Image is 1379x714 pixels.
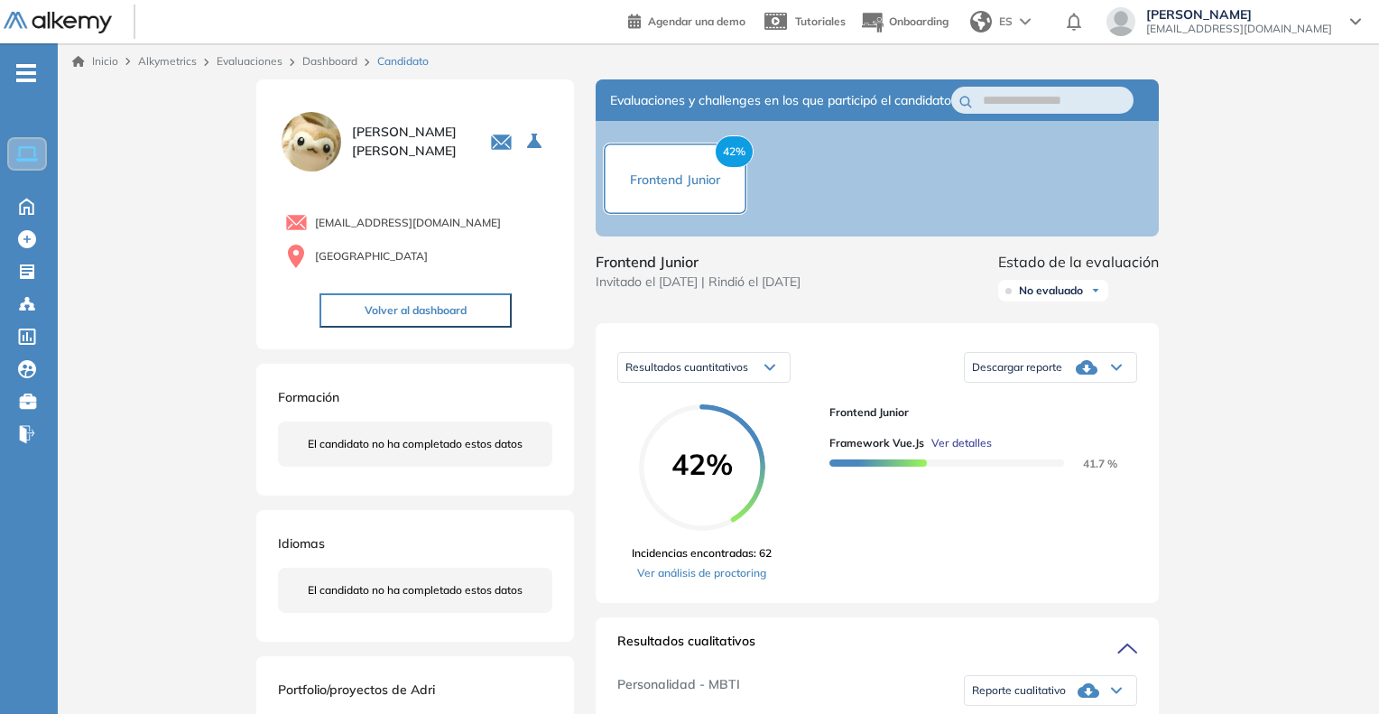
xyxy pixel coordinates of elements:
span: [EMAIL_ADDRESS][DOMAIN_NAME] [315,215,501,231]
button: Onboarding [860,3,949,42]
span: Estado de la evaluación [998,251,1159,273]
span: Framework Vue.js [829,435,924,451]
button: Seleccione la evaluación activa [520,125,552,158]
i: - [16,71,36,75]
span: ES [999,14,1013,30]
button: Ver detalles [924,435,992,451]
a: Agendar una demo [628,9,745,31]
span: Tutoriales [795,14,846,28]
a: Dashboard [302,54,357,68]
img: PROFILE_MENU_LOGO_USER [278,108,345,175]
span: Portfolio/proyectos de Adri [278,682,435,698]
span: Idiomas [278,535,325,552]
span: Frontend Junior [596,251,801,273]
a: Evaluaciones [217,54,282,68]
img: Ícono de flecha [1090,285,1101,296]
span: El candidato no ha completado estos datos [308,582,523,598]
span: Frontend Junior [829,404,1123,421]
span: Evaluaciones y challenges en los que participó el candidato [610,91,951,110]
span: Formación [278,389,339,405]
span: Resultados cuantitativos [625,360,748,374]
span: Invitado el [DATE] | Rindió el [DATE] [596,273,801,292]
span: Frontend Junior [630,172,720,188]
span: [EMAIL_ADDRESS][DOMAIN_NAME] [1146,22,1332,36]
span: El candidato no ha completado estos datos [308,436,523,452]
span: 41.7 % [1061,457,1117,470]
span: [PERSON_NAME] [1146,7,1332,22]
span: Agendar una demo [648,14,745,28]
span: [GEOGRAPHIC_DATA] [315,248,428,264]
span: 42% [715,135,754,168]
span: Candidato [377,53,429,70]
span: [PERSON_NAME] [PERSON_NAME] [352,123,468,161]
span: 42% [639,450,765,478]
span: Ver detalles [931,435,992,451]
span: Incidencias encontradas: 62 [632,545,772,561]
img: world [970,11,992,32]
img: arrow [1020,18,1031,25]
span: Alkymetrics [138,54,197,68]
a: Inicio [72,53,118,70]
a: Ver análisis de proctoring [632,565,772,581]
span: Onboarding [889,14,949,28]
span: Reporte cualitativo [972,683,1066,698]
span: Personalidad - MBTI [617,675,740,706]
button: Volver al dashboard [319,293,512,328]
span: Resultados cualitativos [617,632,755,661]
img: Logo [4,12,112,34]
span: Descargar reporte [972,360,1062,375]
span: No evaluado [1019,283,1083,298]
